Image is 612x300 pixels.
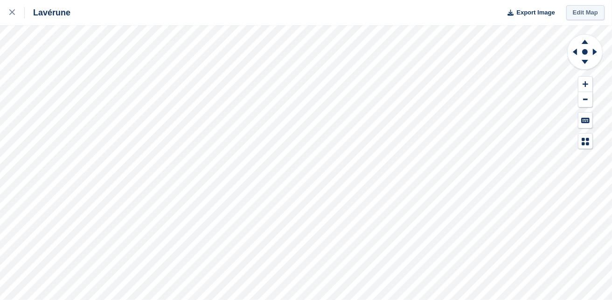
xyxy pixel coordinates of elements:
[502,5,555,21] button: Export Image
[516,8,555,17] span: Export Image
[25,7,70,18] div: Lavérune
[566,5,605,21] a: Edit Map
[578,92,592,107] button: Zoom Out
[578,134,592,149] button: Map Legend
[578,113,592,128] button: Keyboard Shortcuts
[578,77,592,92] button: Zoom In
